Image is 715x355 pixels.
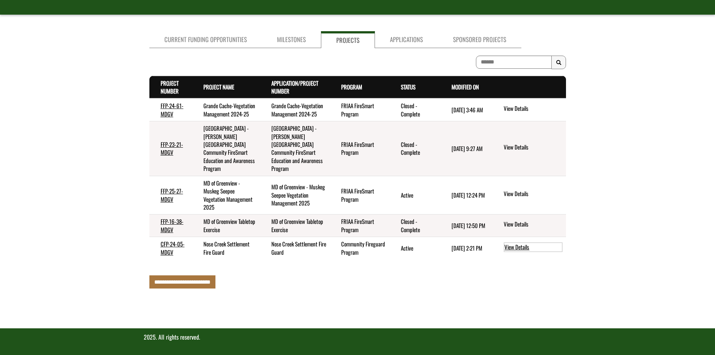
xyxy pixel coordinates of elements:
[161,79,179,95] a: Project Number
[144,333,572,341] p: 2025
[260,121,330,176] td: Greenview - Sturgeon Heights Community FireSmart Education and Awareness Program
[452,191,485,199] time: [DATE] 12:24 PM
[192,121,260,176] td: Greenview - Sturgeon Heights Community FireSmart Education and Awareness Program
[504,190,563,199] a: View details
[401,83,415,91] a: Status
[390,121,440,176] td: Closed - Complete
[161,187,183,203] a: FFP-25-27-MDGV
[192,237,260,259] td: Nose Creek Settlement Fire Guard
[440,98,491,121] td: 8/11/2025 3:46 AM
[504,104,563,113] a: View details
[390,98,440,121] td: Closed - Complete
[149,31,262,48] a: Current Funding Opportunities
[161,217,184,233] a: FFP-16-38-MDGV
[491,76,566,98] th: Actions
[271,79,318,95] a: Application/Project Number
[476,56,552,69] input: To search on partial text, use the asterisk (*) wildcard character.
[440,121,491,176] td: 7/4/2025 9:27 AM
[149,121,192,176] td: FFP-23-21-MDGV
[440,237,491,259] td: 8/11/2025 2:21 PM
[156,332,200,341] span: . All rights reserved.
[260,237,330,259] td: Nose Creek Settlement Fire Guard
[260,176,330,215] td: MD of Greenview - Muskeg Seepee Vegetation Management 2025
[491,121,566,176] td: action menu
[438,31,521,48] a: Sponsored Projects
[390,176,440,215] td: Active
[390,237,440,259] td: Active
[491,237,566,259] td: action menu
[504,242,563,252] a: View details
[149,215,192,237] td: FFP-16-38-MDGV
[452,221,485,230] time: [DATE] 12:50 PM
[149,237,192,259] td: CFP-24-05-MDGV
[452,106,483,114] time: [DATE] 3:46 AM
[390,215,440,237] td: Closed - Complete
[260,215,330,237] td: MD of Greenview Tabletop Exercise
[330,98,390,121] td: FRIAA FireSmart Program
[491,176,566,215] td: action menu
[452,244,482,252] time: [DATE] 2:21 PM
[551,56,566,69] button: Search Results
[440,176,491,215] td: 7/11/2025 12:24 PM
[440,215,491,237] td: 7/26/2023 12:50 PM
[192,215,260,237] td: MD of Greenview Tabletop Exercise
[504,143,563,152] a: View details
[491,215,566,237] td: action menu
[149,98,192,121] td: FFP-24-61-MDGV
[161,101,184,118] a: FFP-24-61-MDGV
[330,121,390,176] td: FRIAA FireSmart Program
[192,176,260,215] td: MD of Greenview - Muskeg Seepee Vegetation Management 2025
[341,83,362,91] a: Program
[161,240,185,256] a: CFP-24-05-MDGV
[491,98,566,121] td: action menu
[330,176,390,215] td: FRIAA FireSmart Program
[192,98,260,121] td: Grande Cache-Vegetation Management 2024-25
[452,83,479,91] a: Modified On
[330,237,390,259] td: Community Fireguard Program
[321,31,375,48] a: Projects
[375,31,438,48] a: Applications
[260,98,330,121] td: Grande Cache-Vegetation Management 2024-25
[149,176,192,215] td: FFP-25-27-MDGV
[330,215,390,237] td: FRIAA FireSmart Program
[203,83,234,91] a: Project Name
[452,144,483,153] time: [DATE] 9:27 AM
[504,220,563,229] a: View details
[262,31,321,48] a: Milestones
[161,140,183,156] a: FFP-23-21-MDGV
